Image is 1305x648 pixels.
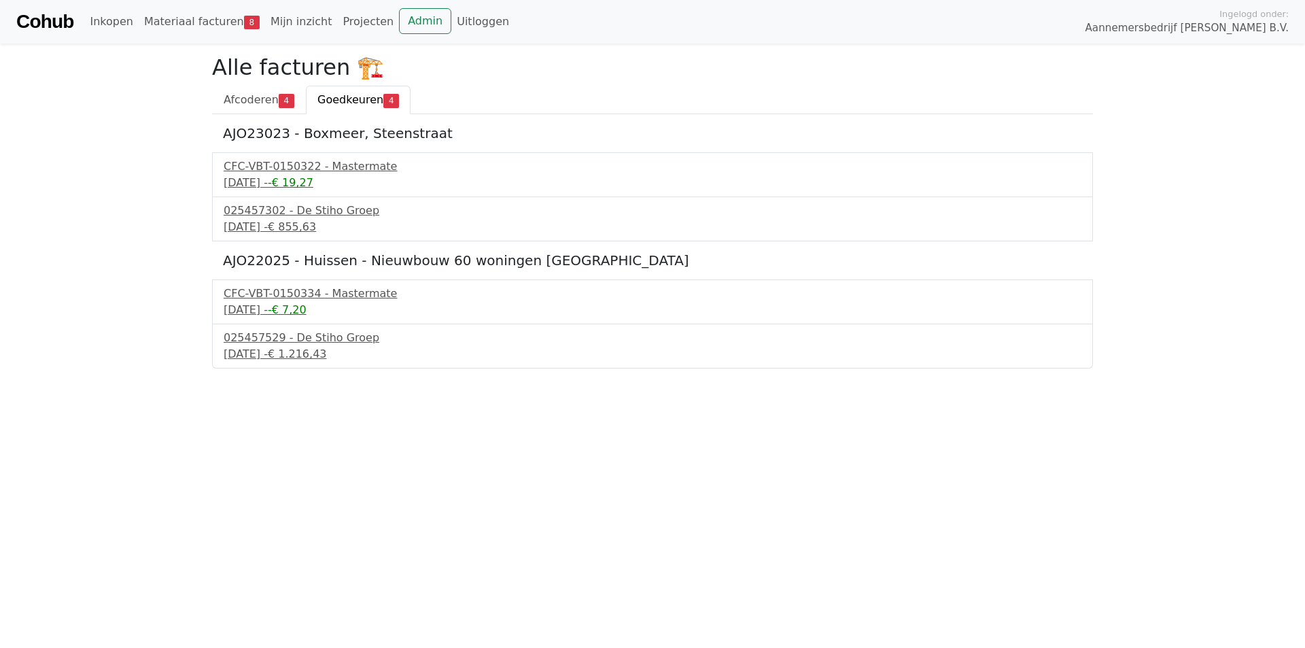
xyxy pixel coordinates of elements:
span: -€ 19,27 [268,176,313,189]
span: € 855,63 [268,220,316,233]
a: Goedkeuren4 [306,86,411,114]
h2: Alle facturen 🏗️ [212,54,1093,80]
a: Admin [399,8,451,34]
a: Afcoderen4 [212,86,306,114]
span: Ingelogd onder: [1219,7,1289,20]
span: Afcoderen [224,93,279,106]
a: 025457529 - De Stiho Groep[DATE] -€ 1.216,43 [224,330,1081,362]
a: Mijn inzicht [265,8,338,35]
a: CFC-VBT-0150334 - Mastermate[DATE] --€ 7,20 [224,286,1081,318]
a: Cohub [16,5,73,38]
a: Projecten [337,8,399,35]
h5: AJO23023 - Boxmeer, Steenstraat [223,125,1082,141]
a: 025457302 - De Stiho Groep[DATE] -€ 855,63 [224,203,1081,235]
span: 4 [279,94,294,107]
span: 8 [244,16,260,29]
a: Uitloggen [451,8,515,35]
div: [DATE] - [224,175,1081,191]
span: € 1.216,43 [268,347,327,360]
div: [DATE] - [224,346,1081,362]
a: Inkopen [84,8,138,35]
span: Goedkeuren [317,93,383,106]
span: 4 [383,94,399,107]
span: Aannemersbedrijf [PERSON_NAME] B.V. [1085,20,1289,36]
a: Materiaal facturen8 [139,8,265,35]
div: [DATE] - [224,219,1081,235]
div: CFC-VBT-0150334 - Mastermate [224,286,1081,302]
h5: AJO22025 - Huissen - Nieuwbouw 60 woningen [GEOGRAPHIC_DATA] [223,252,1082,269]
a: CFC-VBT-0150322 - Mastermate[DATE] --€ 19,27 [224,158,1081,191]
div: [DATE] - [224,302,1081,318]
div: 025457529 - De Stiho Groep [224,330,1081,346]
div: 025457302 - De Stiho Groep [224,203,1081,219]
div: CFC-VBT-0150322 - Mastermate [224,158,1081,175]
span: -€ 7,20 [268,303,307,316]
